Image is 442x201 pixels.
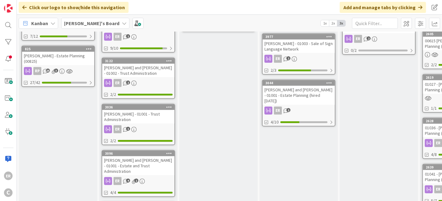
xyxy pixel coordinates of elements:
[22,67,94,75] div: RP
[105,151,174,156] div: 3096
[354,35,362,43] div: ER
[22,46,94,65] div: 825[PERSON_NAME] - Estate Planning (00825)
[22,52,94,65] div: [PERSON_NAME] - Estate Planning (00825)
[274,107,282,115] div: ER
[102,58,174,64] div: 3122
[271,67,276,74] span: 2/3
[102,104,174,123] div: 3036[PERSON_NAME] - 01001 - Trust Administration
[102,64,174,77] div: [PERSON_NAME] and [PERSON_NAME] - 01002 - Trust Administration
[263,34,335,40] div: 3977
[19,2,129,13] div: Click our logo to show/hide this navigation
[102,104,175,145] a: 3036[PERSON_NAME] - 01001 - Trust AdministrationER2/2
[102,33,174,41] div: ER
[102,151,174,156] div: 3096
[110,45,118,51] span: 9/10
[31,20,48,27] span: Kanban
[114,125,122,133] div: ER
[4,172,13,180] div: ER
[30,79,40,86] span: 27/42
[102,150,175,197] a: 3096[PERSON_NAME] and [PERSON_NAME] - 01001 - Estate and Trust AdministrationER4/4
[102,151,174,175] div: 3096[PERSON_NAME] and [PERSON_NAME] - 01001 - Estate and Trust Administration
[114,33,122,41] div: ER
[102,58,174,77] div: 3122[PERSON_NAME] and [PERSON_NAME] - 01002 - Trust Administration
[21,46,95,87] a: 825[PERSON_NAME] - Estate Planning (00825)RP27/42
[287,56,290,60] span: 1
[4,188,13,197] div: C
[105,59,174,63] div: 3122
[126,179,130,183] span: 4
[4,4,13,13] img: Visit kanbanzone.com
[126,34,130,38] span: 1
[263,80,335,86] div: 3044
[114,177,122,185] div: ER
[54,69,58,73] span: 3
[343,35,415,43] div: ER
[102,104,174,110] div: 3036
[367,36,371,40] span: 2
[351,47,357,54] span: 0/2
[329,20,337,26] span: 2x
[105,105,174,109] div: 3036
[431,105,437,112] span: 1/1
[263,40,335,53] div: [PERSON_NAME] - 01003 - Sale of Sign Language Network
[321,20,329,26] span: 1x
[102,125,174,133] div: ER
[102,156,174,175] div: [PERSON_NAME] and [PERSON_NAME] - 01001 - Estate and Trust Administration
[265,81,335,85] div: 3044
[263,80,335,105] div: 3044[PERSON_NAME] and [PERSON_NAME] - 01001 - Estate Planning (hired [DATE])
[25,47,94,51] div: 825
[287,108,290,112] span: 1
[263,107,335,115] div: ER
[64,20,119,26] b: [PERSON_NAME]'s Board
[265,35,335,39] div: 3977
[274,55,282,63] div: ER
[30,33,38,40] span: 7/12
[110,189,116,196] span: 4/4
[126,81,130,85] span: 2
[126,127,130,131] span: 1
[110,138,116,144] span: 2/2
[340,2,426,13] div: Add and manage tabs by clicking
[263,55,335,63] div: ER
[102,177,174,185] div: ER
[262,80,335,127] a: 3044[PERSON_NAME] and [PERSON_NAME] - 01001 - Estate Planning (hired [DATE])ER4/10
[134,179,138,183] span: 1
[33,67,41,75] div: RP
[352,18,398,29] input: Quick Filter...
[263,86,335,105] div: [PERSON_NAME] and [PERSON_NAME] - 01001 - Estate Planning (hired [DATE])
[263,34,335,53] div: 3977[PERSON_NAME] - 01003 - Sale of Sign Language Network
[46,69,50,73] span: 25
[431,151,437,158] span: 4/8
[114,79,122,87] div: ER
[102,110,174,123] div: [PERSON_NAME] - 01001 - Trust Administration
[262,33,335,75] a: 3977[PERSON_NAME] - 01003 - Sale of Sign Language NetworkER2/3
[337,20,346,26] span: 3x
[102,11,175,53] a: ER9/10
[102,79,174,87] div: ER
[431,62,437,68] span: 2/2
[110,91,116,98] span: 2/2
[102,58,175,99] a: 3122[PERSON_NAME] and [PERSON_NAME] - 01002 - Trust AdministrationER2/2
[22,46,94,52] div: 825
[271,119,279,125] span: 4/10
